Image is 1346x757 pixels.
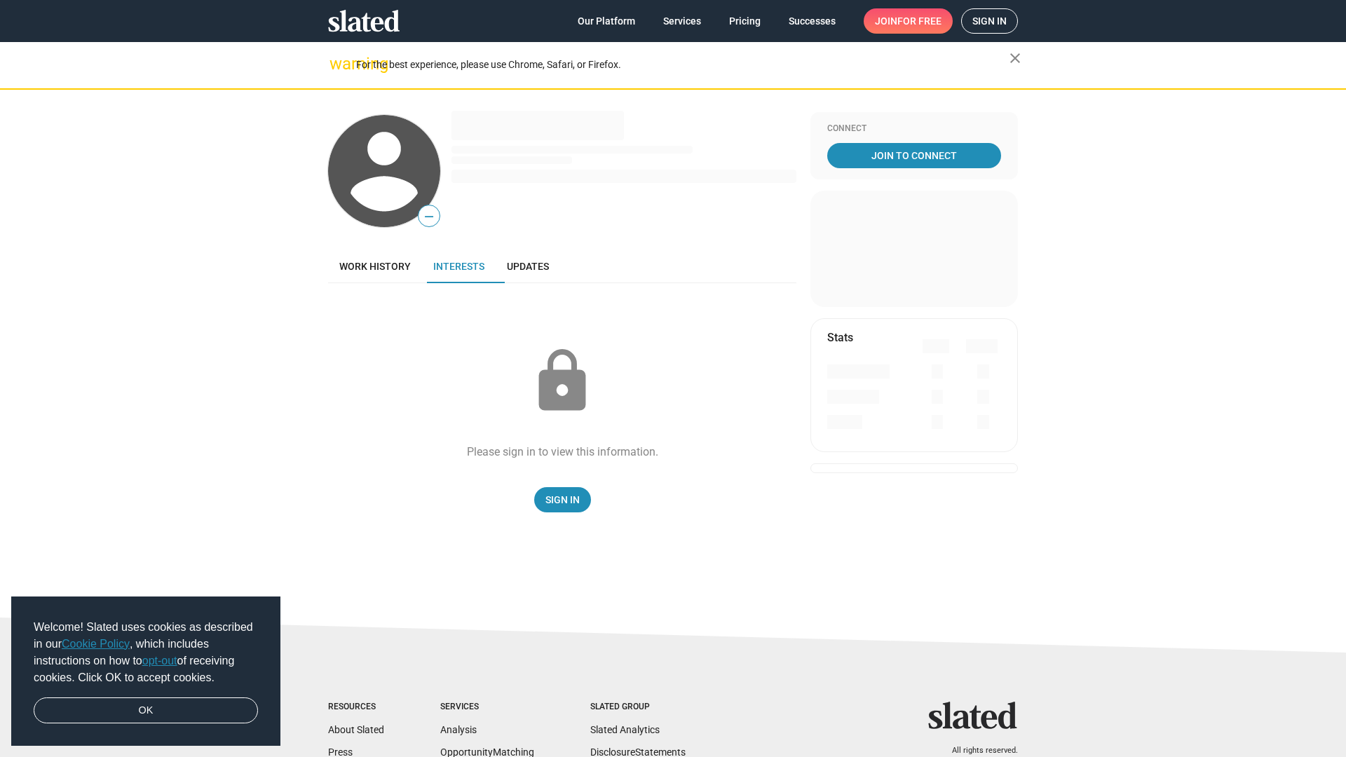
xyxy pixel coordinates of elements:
a: About Slated [328,724,384,735]
span: Sign in [972,9,1007,33]
span: Sign In [545,487,580,512]
a: Sign In [534,487,591,512]
a: Pricing [718,8,772,34]
a: Analysis [440,724,477,735]
a: Our Platform [566,8,646,34]
span: Join [875,8,941,34]
span: Work history [339,261,411,272]
mat-icon: close [1007,50,1024,67]
span: Interests [433,261,484,272]
mat-icon: lock [527,346,597,416]
span: Our Platform [578,8,635,34]
span: Successes [789,8,836,34]
div: For the best experience, please use Chrome, Safari, or Firefox. [356,55,1009,74]
a: dismiss cookie message [34,697,258,724]
span: for free [897,8,941,34]
span: Welcome! Slated uses cookies as described in our , which includes instructions on how to of recei... [34,619,258,686]
mat-card-title: Stats [827,330,853,345]
a: Join To Connect [827,143,1001,168]
div: Please sign in to view this information. [467,444,658,459]
div: cookieconsent [11,596,280,746]
a: Sign in [961,8,1018,34]
mat-icon: warning [329,55,346,72]
a: Successes [777,8,847,34]
span: Pricing [729,8,761,34]
a: Interests [422,250,496,283]
span: Join To Connect [830,143,998,168]
div: Services [440,702,534,713]
a: Joinfor free [864,8,953,34]
a: Services [652,8,712,34]
a: opt-out [142,655,177,667]
div: Connect [827,123,1001,135]
a: Work history [328,250,422,283]
span: — [419,207,440,226]
span: Services [663,8,701,34]
a: Slated Analytics [590,724,660,735]
div: Resources [328,702,384,713]
a: Cookie Policy [62,638,130,650]
div: Slated Group [590,702,686,713]
a: Updates [496,250,560,283]
span: Updates [507,261,549,272]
